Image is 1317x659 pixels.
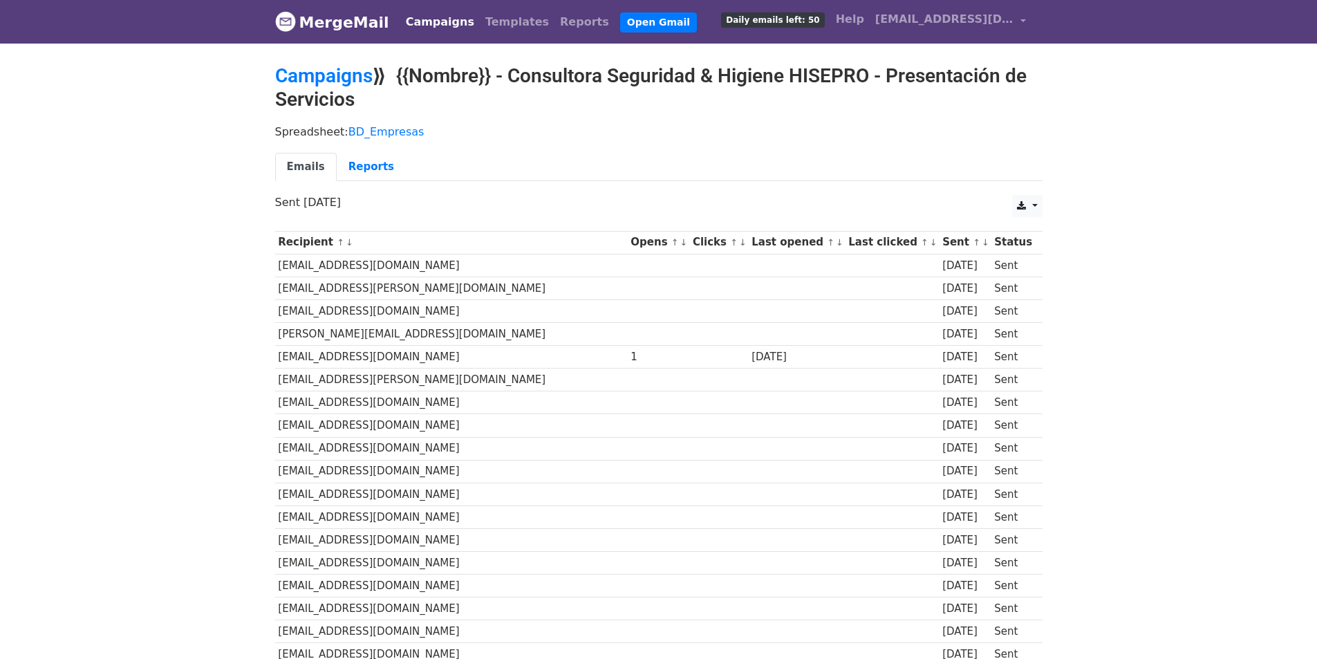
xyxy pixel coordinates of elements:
div: [DATE] [942,487,988,503]
a: Daily emails left: 50 [716,6,830,33]
th: Sent [939,231,991,254]
td: Sent [991,437,1035,460]
td: [EMAIL_ADDRESS][DOMAIN_NAME] [275,391,628,414]
th: Last opened [748,231,845,254]
td: Sent [991,575,1035,597]
td: Sent [991,597,1035,620]
a: ↑ [973,237,980,248]
a: Reports [337,153,406,181]
div: [DATE] [942,395,988,411]
span: [EMAIL_ADDRESS][DOMAIN_NAME] [875,11,1014,28]
a: Open Gmail [620,12,697,33]
td: [EMAIL_ADDRESS][DOMAIN_NAME] [275,346,628,369]
td: [EMAIL_ADDRESS][DOMAIN_NAME] [275,552,628,575]
td: [EMAIL_ADDRESS][PERSON_NAME][DOMAIN_NAME] [275,277,628,299]
div: [DATE] [942,624,988,640]
div: [DATE] [942,532,988,548]
a: ↑ [337,237,344,248]
th: Status [991,231,1035,254]
td: Sent [991,620,1035,643]
th: Recipient [275,231,628,254]
td: [EMAIL_ADDRESS][DOMAIN_NAME] [275,414,628,437]
a: ↑ [671,237,679,248]
td: Sent [991,346,1035,369]
th: Clicks [689,231,748,254]
div: [DATE] [942,601,988,617]
td: Sent [991,414,1035,437]
a: Emails [275,153,337,181]
div: [DATE] [942,555,988,571]
div: [DATE] [942,349,988,365]
a: ↓ [982,237,989,248]
td: [EMAIL_ADDRESS][DOMAIN_NAME] [275,505,628,528]
span: Daily emails left: 50 [721,12,824,28]
td: Sent [991,460,1035,483]
div: [DATE] [942,372,988,388]
td: [EMAIL_ADDRESS][DOMAIN_NAME] [275,597,628,620]
p: Sent [DATE] [275,195,1043,210]
a: ↓ [836,237,843,248]
td: [EMAIL_ADDRESS][DOMAIN_NAME] [275,528,628,551]
td: [EMAIL_ADDRESS][DOMAIN_NAME] [275,437,628,460]
div: [DATE] [942,418,988,434]
a: ↓ [739,237,747,248]
a: Reports [554,8,615,36]
div: [DATE] [751,349,841,365]
a: ↓ [930,237,937,248]
a: ↑ [730,237,738,248]
th: Last clicked [846,231,940,254]
td: Sent [991,552,1035,575]
td: [EMAIL_ADDRESS][PERSON_NAME][DOMAIN_NAME] [275,369,628,391]
p: Spreadsheet: [275,124,1043,139]
a: Help [830,6,870,33]
a: ↑ [921,237,928,248]
a: BD_Empresas [348,125,424,138]
td: [PERSON_NAME][EMAIL_ADDRESS][DOMAIN_NAME] [275,323,628,346]
td: Sent [991,323,1035,346]
td: [EMAIL_ADDRESS][DOMAIN_NAME] [275,460,628,483]
td: Sent [991,254,1035,277]
td: Sent [991,369,1035,391]
a: Campaigns [275,64,373,87]
a: Campaigns [400,8,480,36]
a: ↓ [680,237,688,248]
a: Templates [480,8,554,36]
td: [EMAIL_ADDRESS][DOMAIN_NAME] [275,483,628,505]
td: [EMAIL_ADDRESS][DOMAIN_NAME] [275,620,628,643]
div: [DATE] [942,258,988,274]
img: MergeMail logo [275,11,296,32]
td: Sent [991,277,1035,299]
td: [EMAIL_ADDRESS][DOMAIN_NAME] [275,299,628,322]
a: ↓ [346,237,353,248]
a: ↑ [827,237,834,248]
a: [EMAIL_ADDRESS][DOMAIN_NAME] [870,6,1031,38]
td: Sent [991,299,1035,322]
div: [DATE] [942,578,988,594]
a: MergeMail [275,8,389,37]
td: Sent [991,483,1035,505]
td: Sent [991,505,1035,528]
div: [DATE] [942,463,988,479]
td: [EMAIL_ADDRESS][DOMAIN_NAME] [275,254,628,277]
div: [DATE] [942,510,988,526]
div: [DATE] [942,326,988,342]
div: [DATE] [942,440,988,456]
th: Opens [628,231,690,254]
div: [DATE] [942,304,988,319]
td: Sent [991,528,1035,551]
td: Sent [991,391,1035,414]
td: [EMAIL_ADDRESS][DOMAIN_NAME] [275,575,628,597]
h2: ⟫ {{Nombre}} - Consultora Seguridad & Higiene HISEPRO - Presentación de Servicios [275,64,1043,111]
div: 1 [631,349,686,365]
div: [DATE] [942,281,988,297]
